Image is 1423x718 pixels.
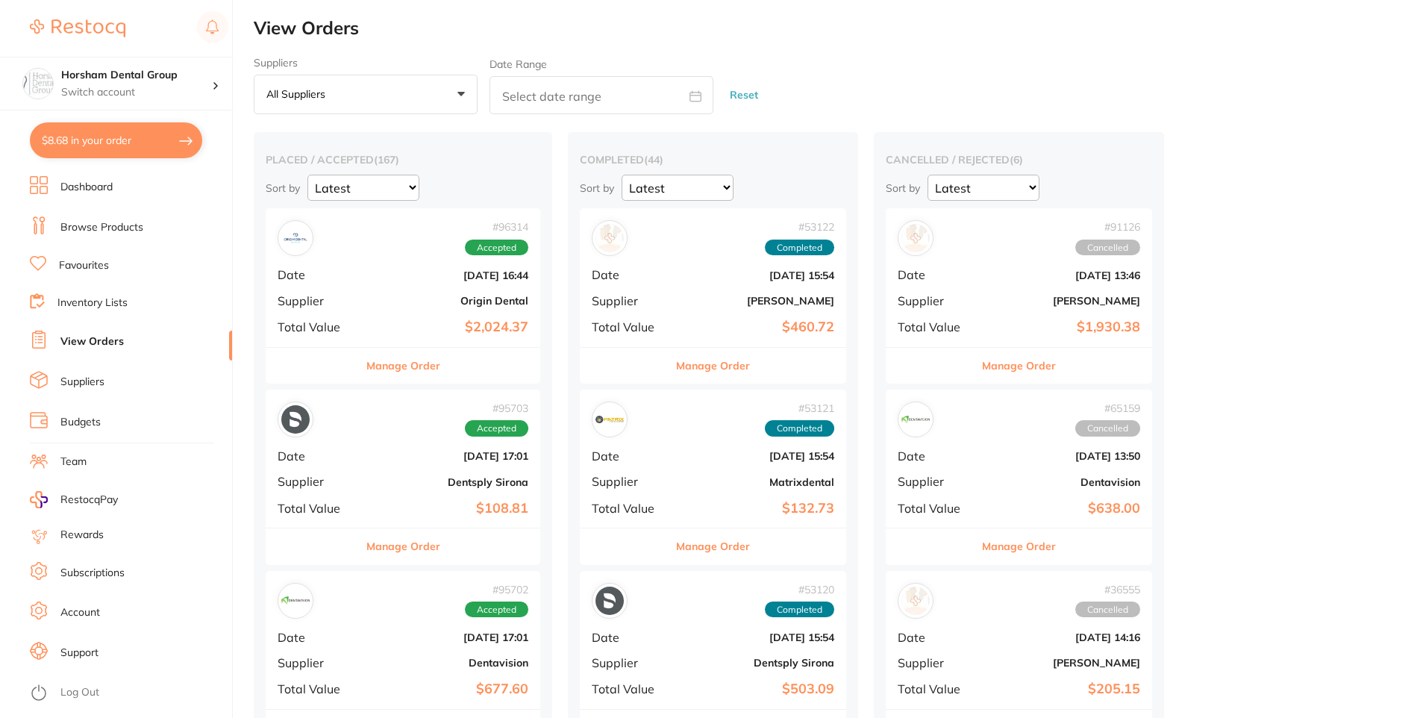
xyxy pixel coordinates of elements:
[278,631,357,644] span: Date
[60,455,87,469] a: Team
[595,587,624,615] img: Dentsply Sirona
[765,240,834,256] span: Completed
[281,405,310,434] img: Dentsply Sirona
[676,528,750,564] button: Manage Order
[366,348,440,384] button: Manage Order
[681,269,834,281] b: [DATE] 15:54
[580,181,614,195] p: Sort by
[278,268,357,281] span: Date
[254,57,478,69] label: Suppliers
[30,491,118,508] a: RestocqPay
[898,449,975,463] span: Date
[281,587,310,615] img: Dentavision
[592,475,669,488] span: Supplier
[1075,240,1140,256] span: Cancelled
[278,320,357,334] span: Total Value
[60,375,104,390] a: Suppliers
[59,258,109,273] a: Favourites
[765,221,834,233] span: # 53122
[278,449,357,463] span: Date
[278,502,357,515] span: Total Value
[592,682,669,696] span: Total Value
[1075,402,1140,414] span: # 65159
[901,587,930,615] img: Adam Dental
[23,69,53,99] img: Horsham Dental Group
[278,656,357,669] span: Supplier
[266,87,331,101] p: All suppliers
[369,319,528,335] b: $2,024.37
[1075,221,1140,233] span: # 91126
[592,449,669,463] span: Date
[681,631,834,643] b: [DATE] 15:54
[30,19,125,37] img: Restocq Logo
[60,415,101,430] a: Budgets
[369,269,528,281] b: [DATE] 16:44
[60,566,125,581] a: Subscriptions
[60,180,113,195] a: Dashboard
[595,224,624,252] img: Henry Schein Halas
[982,528,1056,564] button: Manage Order
[266,208,540,384] div: Origin Dental#96314AcceptedDate[DATE] 16:44SupplierOrigin DentalTotal Value$2,024.37Manage Order
[592,320,669,334] span: Total Value
[886,153,1152,166] h2: cancelled / rejected ( 6 )
[986,476,1140,488] b: Dentavision
[898,502,975,515] span: Total Value
[1075,602,1140,618] span: Cancelled
[369,476,528,488] b: Dentsply Sirona
[60,493,118,508] span: RestocqPay
[369,295,528,307] b: Origin Dental
[254,75,478,115] button: All suppliers
[681,501,834,516] b: $132.73
[60,334,124,349] a: View Orders
[898,268,975,281] span: Date
[986,269,1140,281] b: [DATE] 13:46
[901,405,930,434] img: Dentavision
[898,294,975,308] span: Supplier
[60,528,104,543] a: Rewards
[898,656,975,669] span: Supplier
[278,294,357,308] span: Supplier
[490,76,713,114] input: Select date range
[898,631,975,644] span: Date
[898,682,975,696] span: Total Value
[266,181,300,195] p: Sort by
[465,402,528,414] span: # 95703
[898,320,975,334] span: Total Value
[765,402,834,414] span: # 53121
[60,220,143,235] a: Browse Products
[369,681,528,697] b: $677.60
[60,646,98,661] a: Support
[369,501,528,516] b: $108.81
[57,296,128,310] a: Inventory Lists
[592,656,669,669] span: Supplier
[465,584,528,596] span: # 95702
[681,657,834,669] b: Dentsply Sirona
[986,501,1140,516] b: $638.00
[765,602,834,618] span: Completed
[901,224,930,252] img: Henry Schein Halas
[765,420,834,437] span: Completed
[1075,584,1140,596] span: # 36555
[986,631,1140,643] b: [DATE] 14:16
[266,153,540,166] h2: placed / accepted ( 167 )
[681,319,834,335] b: $460.72
[30,122,202,158] button: $8.68 in your order
[465,221,528,233] span: # 96314
[681,681,834,697] b: $503.09
[465,420,528,437] span: Accepted
[369,657,528,669] b: Dentavision
[725,75,763,115] button: Reset
[278,475,357,488] span: Supplier
[369,631,528,643] b: [DATE] 17:01
[30,491,48,508] img: RestocqPay
[266,390,540,565] div: Dentsply Sirona#95703AcceptedDate[DATE] 17:01SupplierDentsply SironaTotal Value$108.81Manage Order
[595,405,624,434] img: Matrixdental
[465,240,528,256] span: Accepted
[592,294,669,308] span: Supplier
[61,85,212,100] p: Switch account
[30,681,228,705] button: Log Out
[580,153,846,166] h2: completed ( 44 )
[986,319,1140,335] b: $1,930.38
[30,11,125,46] a: Restocq Logo
[1075,420,1140,437] span: Cancelled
